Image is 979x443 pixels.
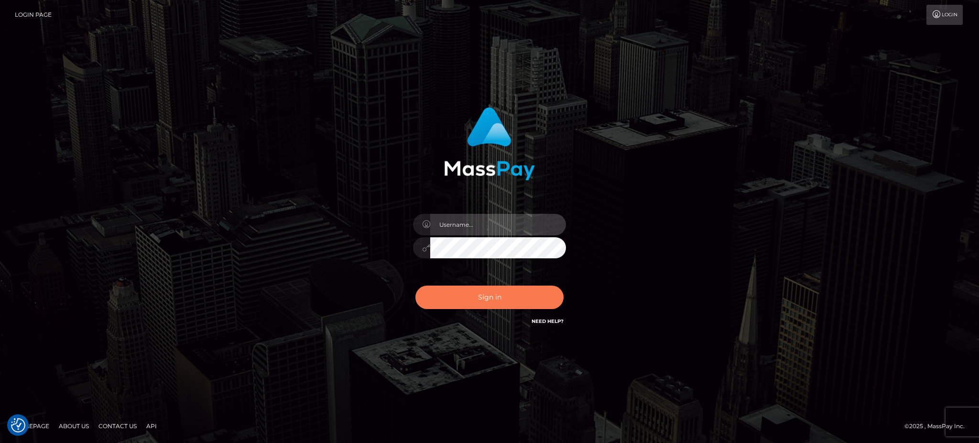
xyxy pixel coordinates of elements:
img: Revisit consent button [11,418,25,432]
a: Login [926,5,963,25]
a: About Us [55,419,93,433]
img: MassPay Login [444,107,535,180]
div: © 2025 , MassPay Inc. [904,421,972,432]
a: Need Help? [532,318,564,324]
input: Username... [430,214,566,235]
button: Consent Preferences [11,418,25,432]
a: Login Page [15,5,52,25]
a: Homepage [11,419,53,433]
a: API [142,419,161,433]
a: Contact Us [95,419,141,433]
button: Sign in [415,286,564,309]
